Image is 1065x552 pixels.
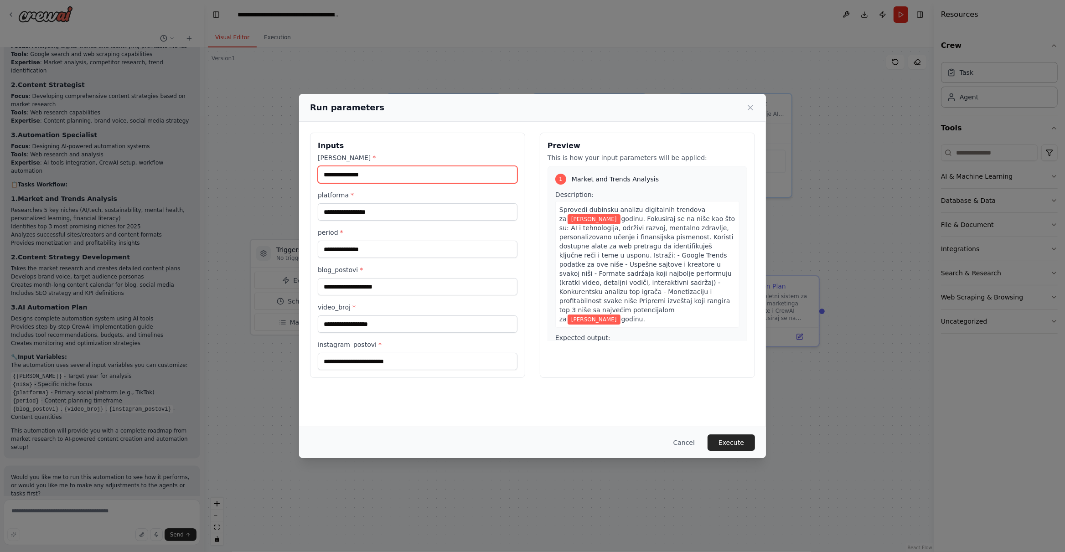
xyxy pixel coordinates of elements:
label: blog_postovi [318,265,517,274]
span: Description: [555,191,594,198]
div: 1 [555,174,566,185]
p: This is how your input parameters will be applied: [548,153,747,162]
span: godinu. Fokusiraj se na niše kao što su: AI i tehnologija, održivi razvoj, mentalno zdravlje, per... [559,215,735,323]
span: Variable: godina [568,315,620,325]
h3: Inputs [318,140,517,151]
label: video_broj [318,303,517,312]
span: Expected output: [555,334,610,341]
label: [PERSON_NAME] [318,153,517,162]
button: Cancel [666,434,702,451]
span: godinu. [621,315,645,323]
span: Market and Trends Analysis [572,175,659,184]
span: Variable: godina [568,214,620,224]
span: Sprovedi dubinsku analizu digitalnih trendova za [559,206,705,222]
label: instagram_postovi [318,340,517,349]
h2: Run parameters [310,101,384,114]
label: platforma [318,191,517,200]
h3: Preview [548,140,747,151]
button: Execute [708,434,755,451]
label: period [318,228,517,237]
